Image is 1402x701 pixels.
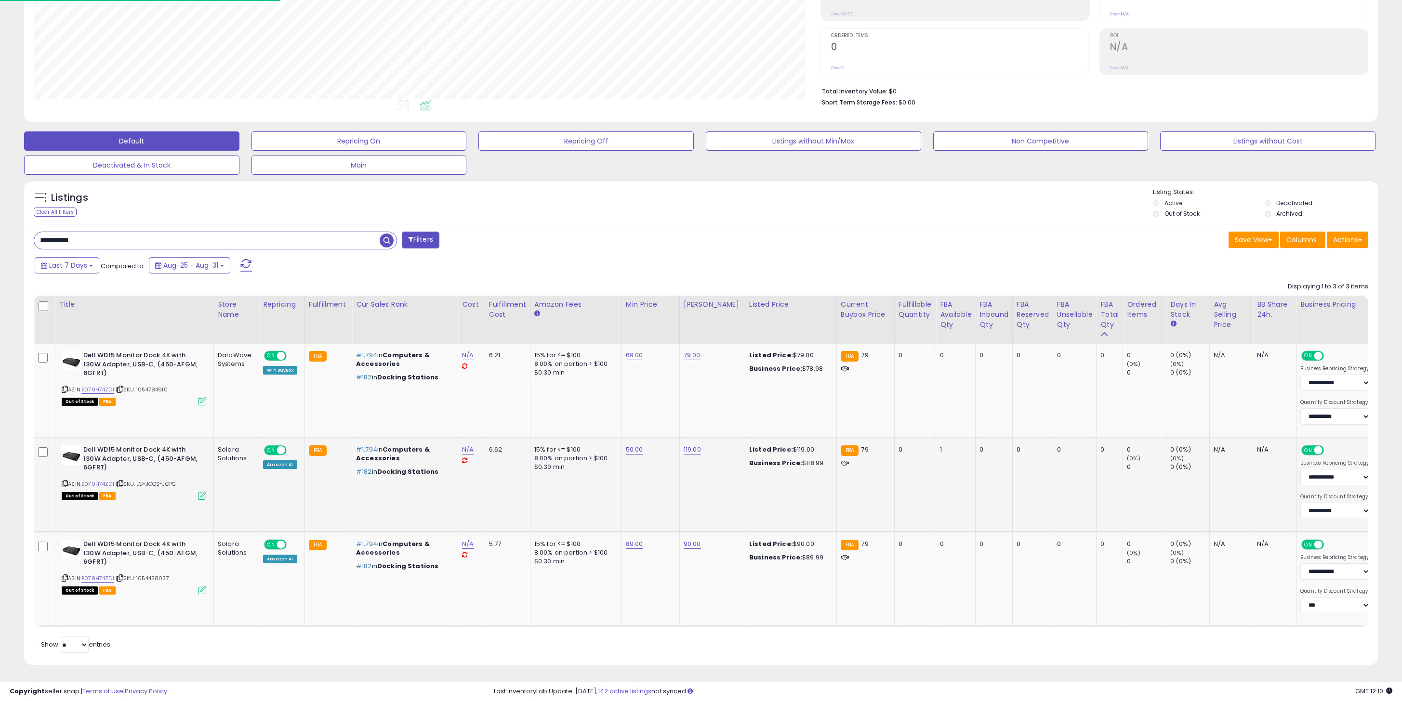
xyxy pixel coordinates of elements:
[356,350,430,368] span: Computers & Accessories
[356,445,430,463] span: Computers & Accessories
[81,480,114,488] a: B079H74ZD1
[356,299,454,310] div: Cur Sales Rank
[841,445,859,456] small: FBA
[1214,540,1245,548] div: N/A
[1170,445,1209,454] div: 0 (0%)
[1057,299,1093,330] div: FBA Unsellable Qty
[749,459,829,467] div: $118.99
[979,299,1008,330] div: FBA inbound Qty
[41,640,110,649] span: Show: entries
[1057,445,1089,454] div: 0
[899,540,928,548] div: 0
[1160,131,1376,151] button: Listings without Cost
[861,350,868,360] span: 79
[534,310,540,318] small: Amazon Fees.
[749,351,829,360] div: $79.00
[478,131,694,151] button: Repricing Off
[1214,445,1245,454] div: N/A
[462,350,474,360] a: N/A
[1100,299,1119,330] div: FBA Total Qty
[1100,540,1115,548] div: 0
[1127,540,1166,548] div: 0
[62,398,98,406] span: All listings that are currently out of stock and unavailable for purchase on Amazon
[534,463,614,471] div: $0.30 min
[356,562,450,571] p: in
[1017,540,1045,548] div: 0
[749,539,793,548] b: Listed Price:
[309,540,327,550] small: FBA
[462,299,481,310] div: Cost
[263,555,297,563] div: Amazon AI
[749,553,802,562] b: Business Price:
[82,687,123,696] a: Terms of Use
[940,351,968,360] div: 0
[218,299,255,320] div: Store Name
[831,11,854,17] small: Prev: $0.00
[1170,320,1176,328] small: Days In Stock.
[749,350,793,360] b: Listed Price:
[494,687,1393,696] div: Last InventoryLab Update: [DATE], not synced.
[285,352,301,360] span: OFF
[1355,687,1392,696] span: 2025-09-8 12:10 GMT
[34,208,77,217] div: Clear All Filters
[822,98,897,106] b: Short Term Storage Fees:
[356,561,372,571] span: #182
[1057,540,1089,548] div: 0
[99,492,116,500] span: FBA
[940,445,968,454] div: 1
[51,191,88,205] h5: Listings
[62,492,98,500] span: All listings that are currently out of stock and unavailable for purchase on Amazon
[626,299,675,310] div: Min Price
[861,445,868,454] span: 79
[309,445,327,456] small: FBA
[356,467,372,476] span: #182
[626,539,643,549] a: 89.00
[462,445,474,454] a: N/A
[1164,209,1200,218] label: Out of Stock
[1276,199,1312,207] label: Deactivated
[749,299,833,310] div: Listed Price
[684,445,701,454] a: 119.00
[1110,41,1368,54] h2: N/A
[1300,460,1370,467] label: Business Repricing Strategy:
[62,586,98,595] span: All listings that are currently out of stock and unavailable for purchase on Amazon
[49,260,87,270] span: Last 7 Days
[534,368,614,377] div: $0.30 min
[1214,299,1249,330] div: Avg Selling Price
[979,445,1005,454] div: 0
[263,366,297,375] div: Win BuyBox
[218,540,251,557] div: Solara Solutions
[1302,352,1314,360] span: ON
[534,445,614,454] div: 15% for <= $100
[462,539,474,549] a: N/A
[309,299,348,310] div: Fulfillment
[831,41,1089,54] h2: 0
[377,373,438,382] span: Docking Stations
[489,445,523,454] div: 6.62
[1170,299,1205,320] div: Days In Stock
[626,350,643,360] a: 69.00
[684,539,701,549] a: 90.00
[822,87,887,95] b: Total Inventory Value:
[1280,232,1325,248] button: Columns
[1153,188,1378,197] p: Listing States:
[1017,351,1045,360] div: 0
[1327,232,1368,248] button: Actions
[1164,199,1182,207] label: Active
[489,351,523,360] div: 6.21
[83,351,200,380] b: Dell WD15 Monitor Dock 4K with 130W Adapter, USB-C, (450-AFGM, 6GFRT)
[534,540,614,548] div: 15% for <= $100
[81,386,114,394] a: B079H74ZD1
[1286,235,1317,245] span: Columns
[1127,360,1140,368] small: (0%)
[684,350,701,360] a: 79.00
[1257,540,1289,548] div: N/A
[684,299,741,310] div: [PERSON_NAME]
[1170,368,1209,377] div: 0 (0%)
[1170,454,1184,462] small: (0%)
[1127,445,1166,454] div: 0
[35,257,99,273] button: Last 7 Days
[265,446,277,454] span: ON
[1110,11,1129,17] small: Prev: N/A
[979,540,1005,548] div: 0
